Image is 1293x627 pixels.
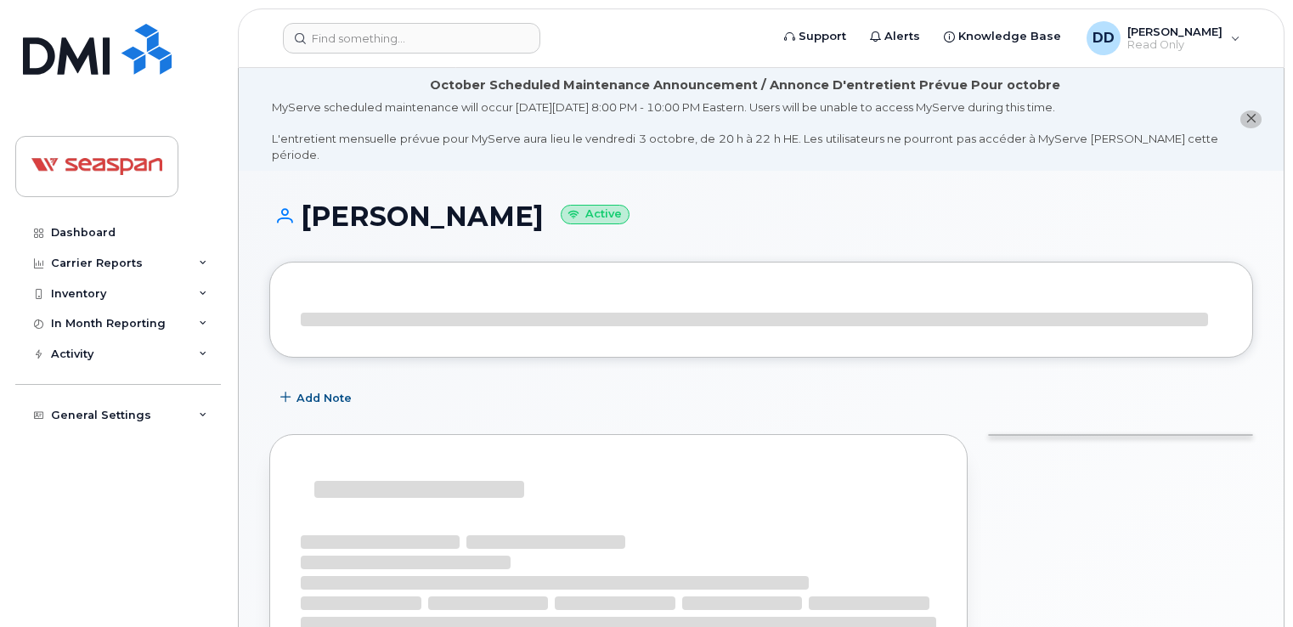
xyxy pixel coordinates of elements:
[269,383,366,414] button: Add Note
[296,390,352,406] span: Add Note
[272,99,1218,162] div: MyServe scheduled maintenance will occur [DATE][DATE] 8:00 PM - 10:00 PM Eastern. Users will be u...
[269,201,1253,231] h1: [PERSON_NAME]
[1240,110,1262,128] button: close notification
[561,205,630,224] small: Active
[430,76,1060,94] div: October Scheduled Maintenance Announcement / Annonce D'entretient Prévue Pour octobre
